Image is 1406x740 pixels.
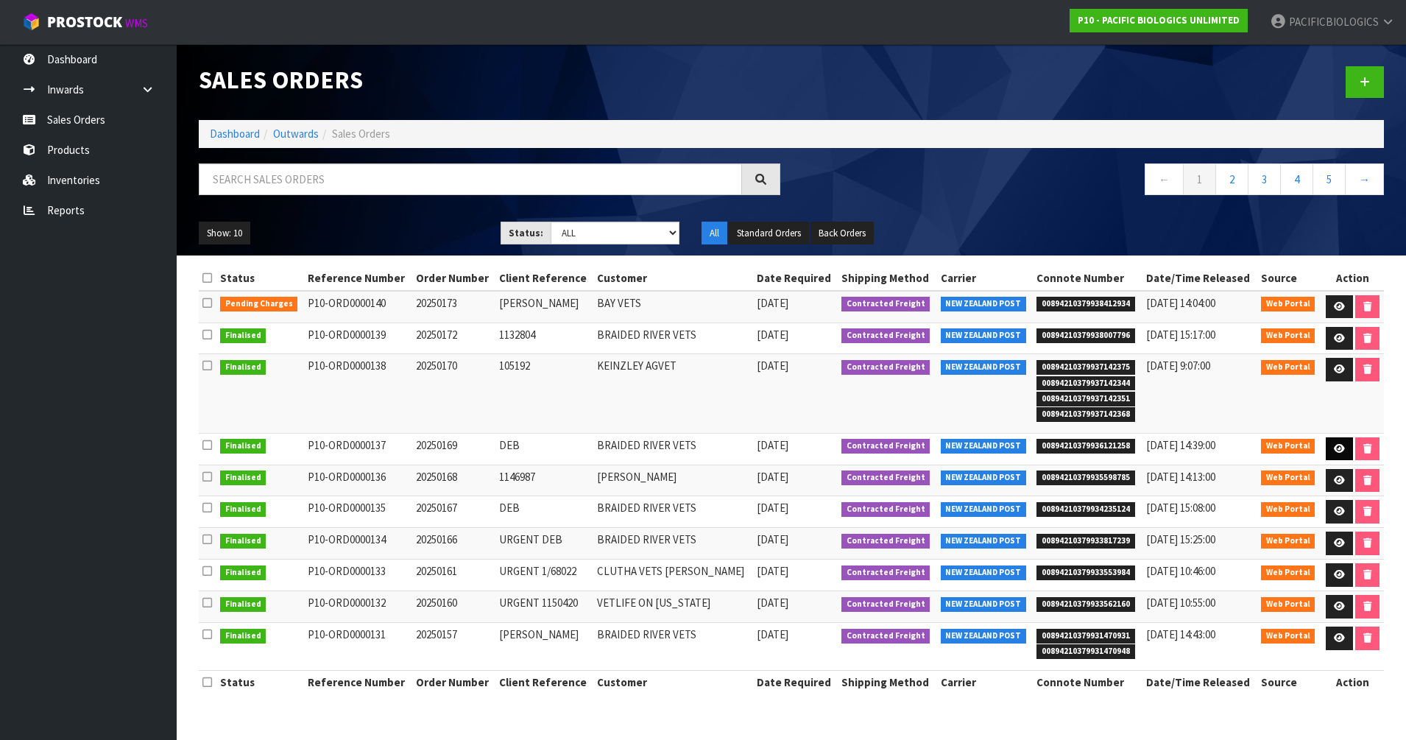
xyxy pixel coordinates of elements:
[495,323,593,354] td: 1132804
[1261,328,1315,343] span: Web Portal
[941,360,1027,375] span: NEW ZEALAND POST
[220,597,266,612] span: Finalised
[412,560,495,591] td: 20250161
[757,470,788,484] span: [DATE]
[412,433,495,465] td: 20250169
[1257,267,1321,290] th: Source
[941,471,1027,485] span: NEW ZEALAND POST
[757,328,788,342] span: [DATE]
[937,267,1034,290] th: Carrier
[593,433,753,465] td: BRAIDED RIVER VETS
[220,328,266,343] span: Finalised
[412,354,495,433] td: 20250170
[1036,502,1135,517] span: 00894210379934235124
[1036,439,1135,454] span: 00894210379936121258
[495,433,593,465] td: DEB
[937,670,1034,694] th: Carrier
[304,465,412,496] td: P10-ORD0000136
[304,354,412,433] td: P10-ORD0000138
[220,502,266,517] span: Finalised
[593,528,753,560] td: BRAIDED RIVER VETS
[220,360,266,375] span: Finalised
[941,534,1027,549] span: NEW ZEALAND POST
[1248,163,1281,195] a: 3
[1261,629,1315,644] span: Web Portal
[841,328,930,343] span: Contracted Freight
[1036,471,1135,485] span: 00894210379935598785
[941,502,1027,517] span: NEW ZEALAND POST
[941,565,1027,580] span: NEW ZEALAND POST
[841,502,930,517] span: Contracted Freight
[1146,596,1215,610] span: [DATE] 10:55:00
[841,565,930,580] span: Contracted Freight
[1036,328,1135,343] span: 00894210379938007796
[216,670,304,694] th: Status
[509,227,543,239] strong: Status:
[220,439,266,454] span: Finalised
[1146,532,1215,546] span: [DATE] 15:25:00
[1321,670,1384,694] th: Action
[802,163,1384,200] nav: Page navigation
[1280,163,1313,195] a: 4
[332,127,390,141] span: Sales Orders
[412,267,495,290] th: Order Number
[1261,534,1315,549] span: Web Portal
[941,597,1027,612] span: NEW ZEALAND POST
[125,16,148,30] small: WMS
[841,439,930,454] span: Contracted Freight
[1146,438,1215,452] span: [DATE] 14:39:00
[495,291,593,323] td: [PERSON_NAME]
[412,591,495,623] td: 20250160
[593,354,753,433] td: KEINZLEY AGVET
[1289,15,1379,29] span: PACIFICBIOLOGICS
[216,267,304,290] th: Status
[753,670,838,694] th: Date Required
[47,13,122,32] span: ProStock
[941,629,1027,644] span: NEW ZEALAND POST
[495,560,593,591] td: URGENT 1/68022
[220,534,266,549] span: Finalised
[304,623,412,670] td: P10-ORD0000131
[1183,163,1216,195] a: 1
[702,222,727,245] button: All
[1036,407,1135,422] span: 00894210379937142368
[841,629,930,644] span: Contracted Freight
[1261,471,1315,485] span: Web Portal
[304,433,412,465] td: P10-ORD0000137
[1033,267,1142,290] th: Connote Number
[1257,670,1321,694] th: Source
[304,267,412,290] th: Reference Number
[757,564,788,578] span: [DATE]
[1146,501,1215,515] span: [DATE] 15:08:00
[304,323,412,354] td: P10-ORD0000139
[1345,163,1384,195] a: →
[304,591,412,623] td: P10-ORD0000132
[941,328,1027,343] span: NEW ZEALAND POST
[412,670,495,694] th: Order Number
[1036,376,1135,391] span: 00894210379937142344
[304,291,412,323] td: P10-ORD0000140
[1321,267,1384,290] th: Action
[1261,297,1315,311] span: Web Portal
[941,439,1027,454] span: NEW ZEALAND POST
[412,496,495,528] td: 20250167
[1036,534,1135,549] span: 00894210379933817239
[220,297,298,311] span: Pending Charges
[1036,297,1135,311] span: 00894210379938412934
[1142,670,1257,694] th: Date/Time Released
[412,323,495,354] td: 20250172
[1261,439,1315,454] span: Web Portal
[757,532,788,546] span: [DATE]
[757,438,788,452] span: [DATE]
[841,534,930,549] span: Contracted Freight
[412,465,495,496] td: 20250168
[495,528,593,560] td: URGENT DEB
[841,471,930,485] span: Contracted Freight
[1145,163,1184,195] a: ←
[757,501,788,515] span: [DATE]
[1146,328,1215,342] span: [DATE] 15:17:00
[757,296,788,310] span: [DATE]
[593,291,753,323] td: BAY VETS
[757,627,788,641] span: [DATE]
[593,323,753,354] td: BRAIDED RIVER VETS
